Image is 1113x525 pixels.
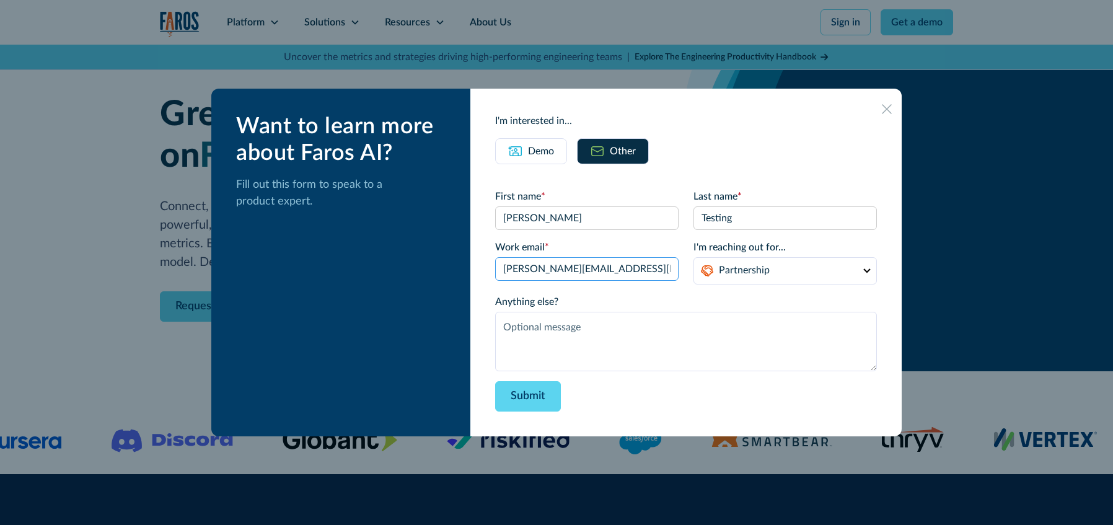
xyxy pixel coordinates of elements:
form: Email Form [495,189,877,412]
label: I'm reaching out for... [693,240,877,255]
input: Submit [495,381,561,412]
div: Other [610,144,636,159]
div: Want to learn more about Faros AI? [236,113,451,167]
label: Last name [693,189,877,204]
label: First name [495,189,679,204]
label: Anything else? [495,294,877,309]
p: Fill out this form to speak to a product expert. [236,177,451,210]
label: Work email [495,240,679,255]
div: I'm interested in... [495,113,877,128]
div: Demo [528,144,554,159]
